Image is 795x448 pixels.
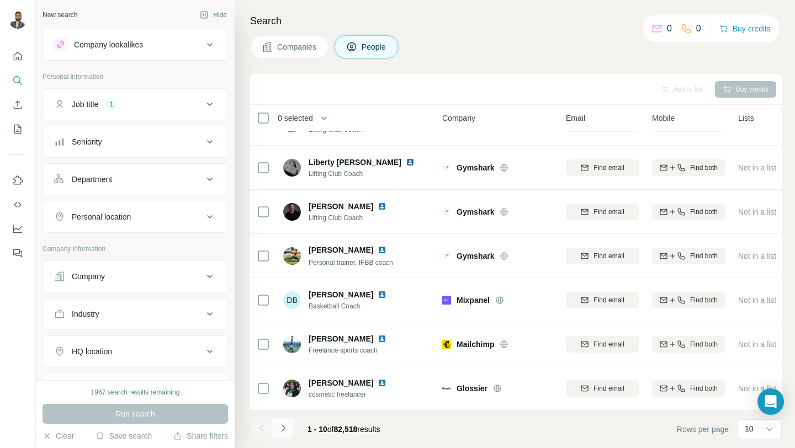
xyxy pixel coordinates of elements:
[719,21,771,36] button: Buy credits
[309,289,373,300] span: [PERSON_NAME]
[272,417,294,439] button: Navigate to next page
[43,301,227,327] button: Industry
[378,378,386,387] img: LinkedIn logo
[43,204,227,230] button: Personal location
[738,163,776,172] span: Not in a list
[362,41,387,52] span: People
[9,170,26,190] button: Use Surfe on LinkedIn
[457,162,494,173] span: Gymshark
[278,113,313,124] span: 0 selected
[283,247,301,265] img: Avatar
[74,39,143,50] div: Company lookalikes
[334,425,358,434] span: 82,518
[43,10,77,20] div: New search
[309,158,401,167] span: Liberty [PERSON_NAME]
[738,113,754,124] span: Lists
[690,383,718,393] span: Find both
[309,333,373,344] span: [PERSON_NAME]
[9,243,26,263] button: Feedback
[9,11,26,29] img: Avatar
[283,335,301,353] img: Avatar
[43,338,227,365] button: HQ location
[283,380,301,397] img: Avatar
[309,390,400,399] span: cosmetic freelancer
[457,339,494,350] span: Mailchimp
[442,252,451,260] img: Logo of Gymshark
[652,113,675,124] span: Mobile
[309,345,400,355] span: Freelance sports coach
[309,377,373,388] span: [PERSON_NAME]
[593,383,624,393] span: Find email
[9,71,26,90] button: Search
[652,292,725,308] button: Find both
[566,159,639,176] button: Find email
[652,159,725,176] button: Find both
[9,195,26,215] button: Use Surfe API
[309,213,400,223] span: Lifting Club Coach
[72,174,112,185] div: Department
[9,95,26,115] button: Enrich CSV
[43,376,227,402] button: Annual revenue ($)
[43,72,228,82] p: Personal information
[442,296,451,305] img: Logo of Mixpanel
[72,99,98,110] div: Job title
[677,424,729,435] span: Rows per page
[652,380,725,397] button: Find both
[43,166,227,193] button: Department
[457,383,487,394] span: Glossier
[43,244,228,254] p: Company information
[566,336,639,353] button: Find email
[690,207,718,217] span: Find both
[566,204,639,220] button: Find email
[43,129,227,155] button: Seniority
[43,430,74,441] button: Clear
[652,248,725,264] button: Find both
[690,251,718,261] span: Find both
[327,425,334,434] span: of
[745,423,754,434] p: 10
[283,203,301,221] img: Avatar
[566,248,639,264] button: Find email
[442,384,451,393] img: Logo of Glossier
[457,250,494,262] span: Gymshark
[593,163,624,173] span: Find email
[442,163,451,172] img: Logo of Gymshark
[593,251,624,261] span: Find email
[72,271,105,282] div: Company
[593,207,624,217] span: Find email
[308,425,380,434] span: results
[566,113,585,124] span: Email
[757,388,784,415] div: Open Intercom Messenger
[72,136,102,147] div: Seniority
[738,296,776,305] span: Not in a list
[43,31,227,58] button: Company lookalikes
[738,207,776,216] span: Not in a list
[250,13,782,29] h4: Search
[96,430,152,441] button: Save search
[309,201,373,212] span: [PERSON_NAME]
[9,219,26,239] button: Dashboard
[91,387,180,397] div: 1967 search results remaining
[309,259,393,266] span: Personal trainer, IFBB coach
[696,22,701,35] p: 0
[378,246,386,254] img: LinkedIn logo
[72,211,131,222] div: Personal location
[652,204,725,220] button: Find both
[72,346,112,357] div: HQ location
[690,295,718,305] span: Find both
[667,22,672,35] p: 0
[378,334,386,343] img: LinkedIn logo
[593,339,624,349] span: Find email
[442,340,451,349] img: Logo of Mailchimp
[309,244,373,255] span: [PERSON_NAME]
[566,292,639,308] button: Find email
[442,113,475,124] span: Company
[457,206,494,217] span: Gymshark
[72,308,99,319] div: Industry
[277,41,317,52] span: Companies
[9,46,26,66] button: Quick start
[378,290,386,299] img: LinkedIn logo
[457,295,490,306] span: Mixpanel
[308,425,327,434] span: 1 - 10
[173,430,228,441] button: Share filters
